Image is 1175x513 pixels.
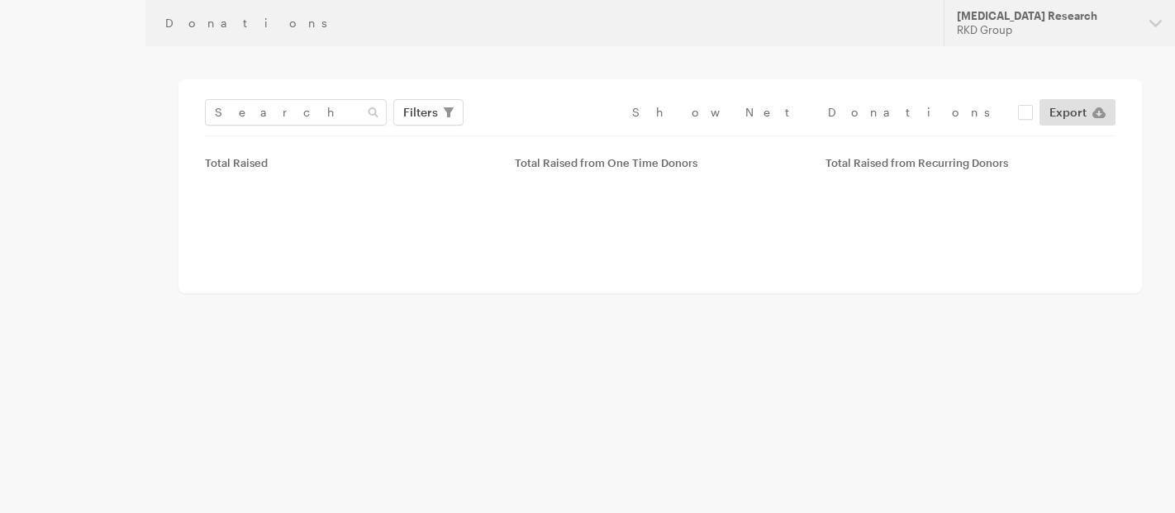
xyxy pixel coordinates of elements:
span: Filters [403,102,438,122]
button: Filters [393,99,464,126]
span: Export [1049,102,1087,122]
div: Total Raised from One Time Donors [515,156,805,169]
div: RKD Group [957,23,1136,37]
div: Total Raised from Recurring Donors [825,156,1116,169]
input: Search Name & Email [205,99,387,126]
div: Total Raised [205,156,495,169]
a: Export [1039,99,1116,126]
div: [MEDICAL_DATA] Research [957,9,1136,23]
